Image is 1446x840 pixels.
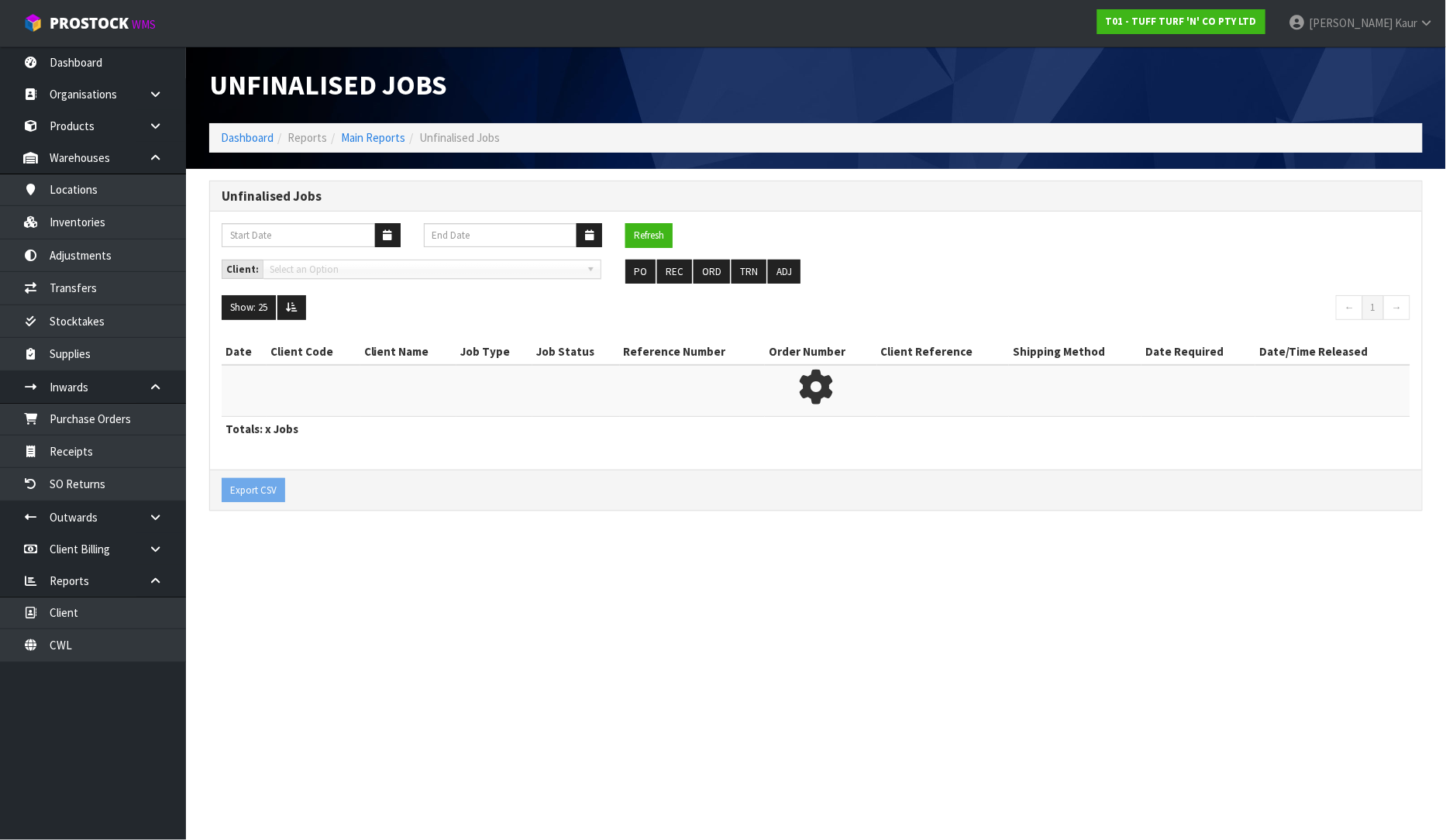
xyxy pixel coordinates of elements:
small: WMS [132,17,156,32]
th: Job Status [532,339,620,364]
a: Main Reports [341,130,405,145]
button: Show: 25 [222,295,276,320]
th: Totals: x Jobs [222,417,1410,442]
th: Client Reference [877,339,1010,364]
th: Date [222,339,267,364]
span: Kaur [1395,15,1417,30]
button: ADJ [768,260,800,284]
th: Date/Time Released [1255,339,1410,364]
span: ProStock [50,13,129,33]
th: Client Name [360,339,456,364]
strong: Client: [226,263,259,276]
button: Refresh [625,223,673,248]
button: REC [657,260,692,284]
button: Export CSV [222,478,285,503]
span: [PERSON_NAME] [1309,15,1393,30]
button: PO [625,260,656,284]
input: End Date [424,223,578,247]
input: Start Date [222,223,376,247]
th: Order Number [765,339,876,364]
th: Job Type [456,339,532,364]
span: Select an Option [270,260,580,279]
img: cube-alt.png [23,13,43,33]
th: Reference Number [620,339,766,364]
a: → [1383,295,1410,320]
span: Unfinalised Jobs [419,130,500,145]
span: Reports [287,130,327,145]
a: ← [1336,295,1363,320]
th: Date Required [1141,339,1255,364]
button: TRN [732,260,766,284]
h3: Unfinalised Jobs [222,189,1410,204]
a: T01 - TUFF TURF 'N' CO PTY LTD [1097,9,1265,34]
span: Unfinalised Jobs [209,67,447,102]
th: Shipping Method [1009,339,1141,364]
a: Dashboard [221,130,274,145]
th: Client Code [267,339,360,364]
strong: T01 - TUFF TURF 'N' CO PTY LTD [1106,15,1257,28]
button: ORD [694,260,730,284]
a: 1 [1362,295,1384,320]
nav: Page navigation [828,295,1410,324]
